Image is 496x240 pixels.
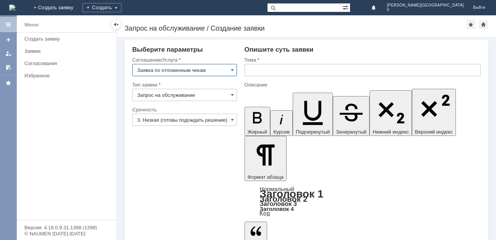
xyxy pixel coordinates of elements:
[24,36,112,42] div: Создать заявку
[24,225,109,230] div: Версия: 4.18.0.9.31.1398 (1398)
[415,129,453,135] span: Верхний индекс
[21,57,115,69] a: Согласования
[24,20,39,29] div: Меню
[245,82,479,87] div: Описание
[260,210,270,217] a: Код
[2,34,15,46] a: Создать заявку
[260,194,308,203] a: Заголовок 2
[270,110,293,136] button: Курсив
[336,129,366,135] span: Зачеркнутый
[412,89,456,136] button: Верхний индекс
[9,5,15,11] img: logo
[24,231,109,236] div: © NAUMEN [DATE]-[DATE]
[245,136,287,181] button: Формат абзаца
[245,57,479,62] div: Тема
[387,3,464,8] span: [PERSON_NAME][GEOGRAPHIC_DATA]
[466,20,475,29] div: Добавить в избранное
[260,206,294,212] a: Заголовок 4
[373,129,409,135] span: Нижний индекс
[245,186,481,216] div: Формат абзаца
[293,93,333,136] button: Подчеркнутый
[273,129,290,135] span: Курсив
[132,57,235,62] div: Соглашение/Услуга
[24,48,112,54] div: Заявки
[248,129,267,135] span: Жирный
[245,107,271,136] button: Жирный
[21,33,115,45] a: Создать заявку
[245,46,314,53] span: Опишите суть заявки
[260,186,294,192] a: Нормальный
[112,20,121,29] div: Скрыть меню
[333,96,370,136] button: Зачеркнутый
[132,46,203,53] span: Выберите параметры
[2,61,15,73] a: Мои согласования
[21,45,115,57] a: Заявки
[260,200,297,207] a: Заголовок 3
[479,20,488,29] div: Сделать домашней страницей
[2,47,15,60] a: Мои заявки
[132,107,235,112] div: Срочность
[370,90,412,136] button: Нижний индекс
[125,24,466,32] div: Запрос на обслуживание / Создание заявки
[260,188,324,200] a: Заголовок 1
[296,129,330,135] span: Подчеркнутый
[132,82,235,87] div: Тип заявки
[342,3,350,11] span: Расширенный поиск
[387,8,464,12] span: 5
[24,73,103,78] div: Избранное
[24,60,112,66] div: Согласования
[9,5,15,11] a: Перейти на домашнюю страницу
[83,3,122,12] div: Создать
[248,174,284,180] span: Формат абзаца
